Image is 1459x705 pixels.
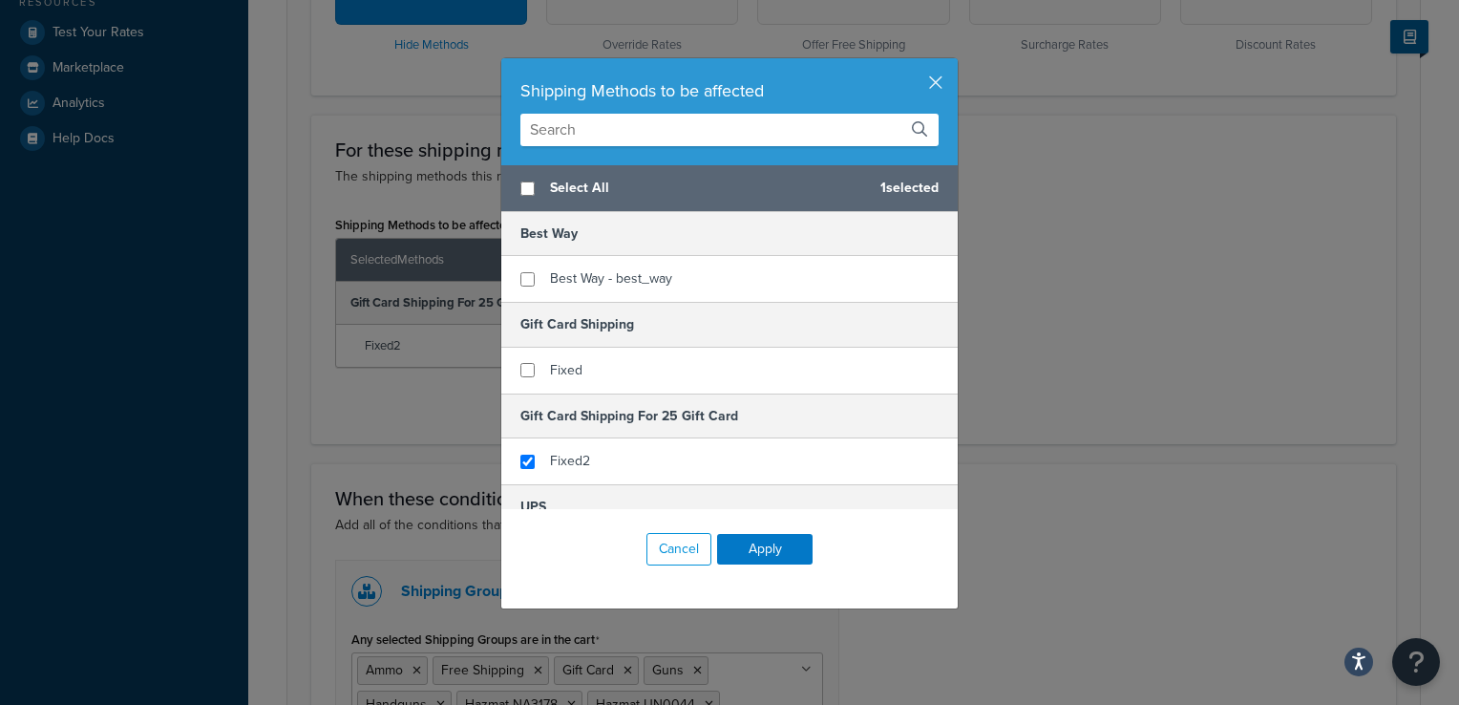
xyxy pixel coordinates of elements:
[501,394,958,438] h5: Gift Card Shipping For 25 Gift Card
[550,268,672,288] span: Best Way - best_way
[550,175,865,202] span: Select All
[520,114,939,146] input: Search
[501,484,958,529] h5: UPS
[501,212,958,256] h5: Best Way
[501,165,958,212] div: 1 selected
[550,451,590,471] span: Fixed2
[646,533,711,566] button: Cancel
[717,534,813,565] button: Apply
[550,360,582,380] span: Fixed
[520,77,939,104] div: Shipping Methods to be affected
[501,302,958,347] h5: Gift Card Shipping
